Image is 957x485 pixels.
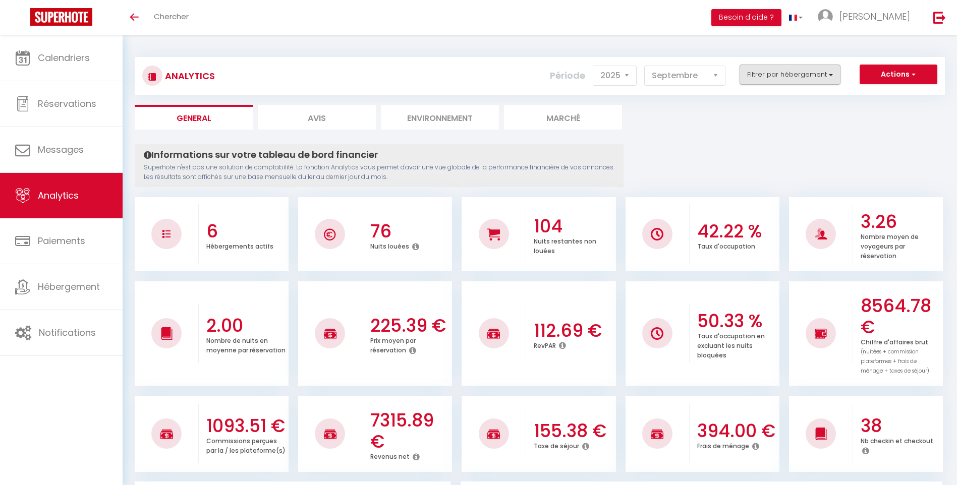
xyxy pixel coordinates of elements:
img: ... [818,9,833,24]
li: Environnement [381,105,499,130]
h3: 155.38 € [534,420,613,442]
p: Nb checkin et checkout [861,435,933,445]
p: Taux d'occupation en excluant les nuits bloquées [697,330,765,359]
p: Nombre de nuits en moyenne par réservation [206,334,286,354]
li: Avis [258,105,376,130]
p: Hébergements actifs [206,240,273,251]
h3: Analytics [162,65,215,87]
span: Messages [38,143,84,156]
h3: 76 [370,221,450,242]
h3: 8564.78 € [861,295,940,338]
p: Prix moyen par réservation [370,334,416,354]
li: Marché [504,105,622,130]
span: Notifications [39,326,96,339]
p: Taux d'occupation [697,240,755,251]
p: Taxe de séjour [534,440,579,450]
span: Calendriers [38,51,90,64]
label: Période [550,65,585,87]
button: Actions [860,65,937,85]
p: Nuits restantes non louées [534,235,596,255]
p: Superhote n'est pas une solution de comptabilité. La fonction Analytics vous permet d'avoir une v... [144,163,614,182]
span: Hébergement [38,280,100,293]
h3: 50.33 % [697,311,777,332]
p: Nombre moyen de voyageurs par réservation [861,230,919,260]
h3: 2.00 [206,315,286,336]
h4: Informations sur votre tableau de bord financier [144,149,614,160]
h3: 225.39 € [370,315,450,336]
h3: 112.69 € [534,320,613,341]
p: RevPAR [534,339,556,350]
h3: 394.00 € [697,420,777,442]
span: (nuitées + commission plateformes + frais de ménage + taxes de séjour) [861,348,929,375]
li: General [135,105,253,130]
button: Besoin d'aide ? [711,9,781,26]
button: Filtrer par hébergement [740,65,840,85]
p: Revenus net [370,450,410,461]
h3: 38 [861,415,940,437]
span: Paiements [38,234,85,247]
span: [PERSON_NAME] [839,10,910,23]
img: NO IMAGE [162,230,171,238]
h3: 1093.51 € [206,415,286,437]
img: NO IMAGE [651,327,663,340]
span: Analytics [38,189,79,202]
p: Nuits louées [370,240,409,251]
img: NO IMAGE [815,327,827,339]
p: Chiffre d'affaires brut [861,336,929,375]
span: Réservations [38,97,96,110]
h3: 6 [206,221,286,242]
iframe: Chat [914,440,949,477]
h3: 3.26 [861,211,940,232]
p: Commissions perçues par la / les plateforme(s) [206,435,286,455]
h3: 104 [534,216,613,237]
img: logout [933,11,946,24]
button: Ouvrir le widget de chat LiveChat [8,4,38,34]
h3: 42.22 % [697,221,777,242]
p: Frais de ménage [697,440,749,450]
span: Chercher [154,11,189,22]
img: Super Booking [30,8,92,26]
h3: 7315.89 € [370,410,450,452]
